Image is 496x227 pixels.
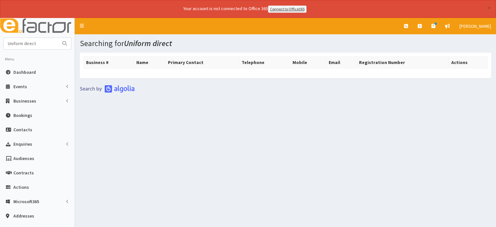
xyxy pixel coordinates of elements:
[13,155,34,161] span: Audiences
[13,170,34,176] span: Contracts
[4,38,58,49] input: Search...
[13,127,32,133] span: Contacts
[134,56,165,68] th: Name
[13,84,27,89] span: Events
[268,6,307,13] a: Connect to Office365
[13,213,34,219] span: Addresses
[54,5,436,13] div: Your account is not connected to Office 365
[165,56,239,68] th: Primary Contact
[13,184,29,190] span: Actions
[13,98,36,104] span: Businesses
[356,56,448,68] th: Registration Number
[124,38,172,48] i: Uniform direct
[448,56,488,68] th: Actions
[239,56,290,68] th: Telephone
[326,56,356,68] th: Email
[459,23,491,29] span: [PERSON_NAME]
[13,69,36,75] span: Dashboard
[488,5,491,11] button: ×
[13,112,32,118] span: Bookings
[80,39,491,48] h1: Searching for
[13,141,32,147] span: Enquiries
[80,85,135,93] img: search-by-algolia-light-background.png
[83,56,134,68] th: Business #
[290,56,326,68] th: Mobile
[13,199,39,204] span: Microsoft365
[455,18,496,34] a: [PERSON_NAME]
